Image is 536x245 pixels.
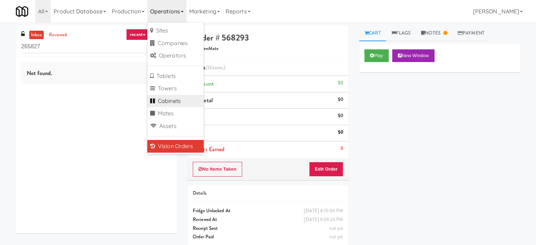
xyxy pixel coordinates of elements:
button: New Window [392,49,435,62]
span: not yet [329,225,343,232]
a: Cabinets [147,95,204,108]
span: Points Earned [193,145,224,153]
a: Flags [386,25,416,41]
div: [DATE] 9:09:23 PM [304,215,343,224]
div: $0 [338,128,343,137]
a: Sites [147,24,204,37]
a: Vision Orders [147,140,204,153]
div: [DATE] 4:15:04 PM [304,207,343,215]
a: Notes [416,25,452,41]
h5: KitchenMate [193,46,343,51]
div: $0 [338,95,343,104]
button: No Items Taken [193,162,242,177]
a: inbox [29,31,44,39]
a: Cart [359,25,386,41]
div: Order Paid [193,233,343,241]
a: recent [126,29,149,40]
h4: Order # 568293 [193,33,343,42]
img: Micromart [16,5,28,18]
a: Companies [147,37,204,50]
a: Mates [147,107,204,120]
a: Tablets [147,70,204,82]
a: reviewed [47,31,69,39]
input: Search vision orders [21,40,172,53]
span: Not found. [27,69,52,77]
div: Fridge Unlocked At [193,207,343,215]
span: Items [193,63,225,72]
div: Details [193,189,343,198]
button: Play [364,49,389,62]
div: 0 [340,144,343,153]
button: Edit Order [309,162,343,177]
span: Total [193,129,204,137]
a: Payment [452,25,490,41]
div: Receipt Sent [193,224,343,233]
div: $0 [338,111,343,120]
a: Assets [147,120,204,133]
ng-pluralize: items [211,63,224,72]
span: not yet [329,233,343,240]
a: Operators [147,49,204,62]
div: $0 [338,79,343,87]
span: Subtotal [193,96,213,104]
span: Discount [193,80,214,88]
a: Towers [147,82,204,95]
span: (0 ) [206,63,226,72]
div: Reviewed At [193,215,343,224]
